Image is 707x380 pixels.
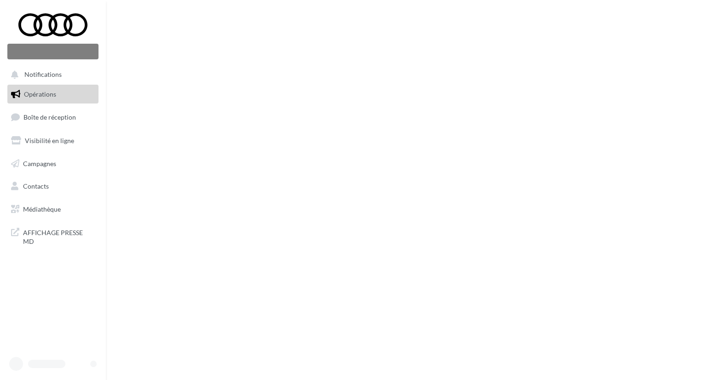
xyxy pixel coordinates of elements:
[6,177,100,196] a: Contacts
[23,182,49,190] span: Contacts
[25,137,74,144] span: Visibilité en ligne
[23,113,76,121] span: Boîte de réception
[23,226,95,246] span: AFFICHAGE PRESSE MD
[6,200,100,219] a: Médiathèque
[23,205,61,213] span: Médiathèque
[7,44,99,59] div: Nouvelle campagne
[6,154,100,173] a: Campagnes
[6,85,100,104] a: Opérations
[6,131,100,150] a: Visibilité en ligne
[24,71,62,79] span: Notifications
[24,90,56,98] span: Opérations
[6,223,100,250] a: AFFICHAGE PRESSE MD
[6,107,100,127] a: Boîte de réception
[23,159,56,167] span: Campagnes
